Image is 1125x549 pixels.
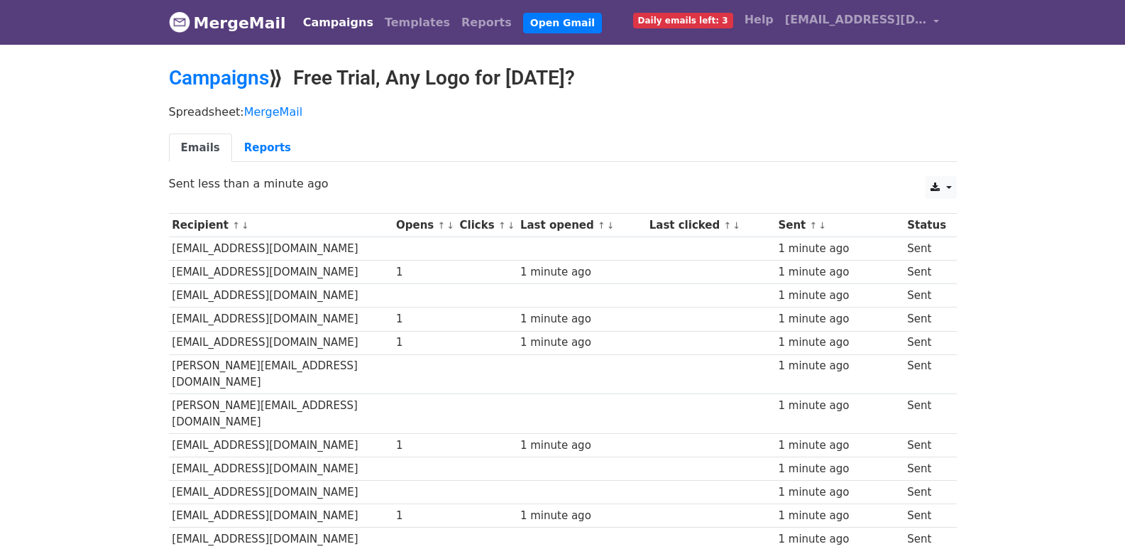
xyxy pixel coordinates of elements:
[169,261,393,284] td: [EMAIL_ADDRESS][DOMAIN_NAME]
[241,220,249,231] a: ↓
[904,457,949,480] td: Sent
[517,214,646,237] th: Last opened
[778,461,900,477] div: 1 minute ago
[232,220,240,231] a: ↑
[904,331,949,354] td: Sent
[904,261,949,284] td: Sent
[778,264,900,281] div: 1 minute ago
[607,220,615,231] a: ↓
[507,220,515,231] a: ↓
[904,284,949,308] td: Sent
[810,220,818,231] a: ↑
[778,437,900,454] div: 1 minute ago
[904,481,949,504] td: Sent
[438,220,446,231] a: ↑
[169,331,393,354] td: [EMAIL_ADDRESS][DOMAIN_NAME]
[169,504,393,528] td: [EMAIL_ADDRESS][DOMAIN_NAME]
[627,6,739,34] a: Daily emails left: 3
[778,335,900,351] div: 1 minute ago
[169,104,957,119] p: Spreadsheet:
[778,288,900,304] div: 1 minute ago
[169,481,393,504] td: [EMAIL_ADDRESS][DOMAIN_NAME]
[396,335,453,351] div: 1
[379,9,456,37] a: Templates
[520,437,642,454] div: 1 minute ago
[169,433,393,457] td: [EMAIL_ADDRESS][DOMAIN_NAME]
[169,394,393,434] td: [PERSON_NAME][EMAIL_ADDRESS][DOMAIN_NAME]
[169,8,286,38] a: MergeMail
[646,214,775,237] th: Last clicked
[633,13,733,28] span: Daily emails left: 3
[520,311,642,327] div: 1 minute ago
[396,437,453,454] div: 1
[498,220,506,231] a: ↑
[520,335,642,351] div: 1 minute ago
[169,11,190,33] img: MergeMail logo
[778,241,900,257] div: 1 minute ago
[775,214,904,237] th: Sent
[169,308,393,331] td: [EMAIL_ADDRESS][DOMAIN_NAME]
[785,11,927,28] span: [EMAIL_ADDRESS][DOMAIN_NAME]
[393,214,456,237] th: Opens
[904,394,949,434] td: Sent
[456,9,517,37] a: Reports
[778,311,900,327] div: 1 minute ago
[169,176,957,191] p: Sent less than a minute ago
[520,508,642,524] div: 1 minute ago
[520,264,642,281] div: 1 minute ago
[904,433,949,457] td: Sent
[523,13,602,33] a: Open Gmail
[396,264,453,281] div: 1
[169,457,393,480] td: [EMAIL_ADDRESS][DOMAIN_NAME]
[739,6,779,34] a: Help
[778,398,900,414] div: 1 minute ago
[779,6,945,39] a: [EMAIL_ADDRESS][DOMAIN_NAME]
[169,66,957,90] h2: ⟫ Free Trial, Any Logo for [DATE]?
[232,134,303,163] a: Reports
[818,220,826,231] a: ↓
[724,220,732,231] a: ↑
[396,311,453,327] div: 1
[297,9,379,37] a: Campaigns
[904,308,949,331] td: Sent
[169,237,393,261] td: [EMAIL_ADDRESS][DOMAIN_NAME]
[778,508,900,524] div: 1 minute ago
[778,484,900,501] div: 1 minute ago
[778,358,900,374] div: 1 minute ago
[598,220,605,231] a: ↑
[446,220,454,231] a: ↓
[169,66,269,89] a: Campaigns
[244,105,302,119] a: MergeMail
[456,214,517,237] th: Clicks
[778,531,900,548] div: 1 minute ago
[169,354,393,394] td: [PERSON_NAME][EMAIL_ADDRESS][DOMAIN_NAME]
[169,134,232,163] a: Emails
[904,237,949,261] td: Sent
[904,354,949,394] td: Sent
[169,214,393,237] th: Recipient
[169,284,393,308] td: [EMAIL_ADDRESS][DOMAIN_NAME]
[396,508,453,524] div: 1
[904,214,949,237] th: Status
[732,220,740,231] a: ↓
[904,504,949,528] td: Sent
